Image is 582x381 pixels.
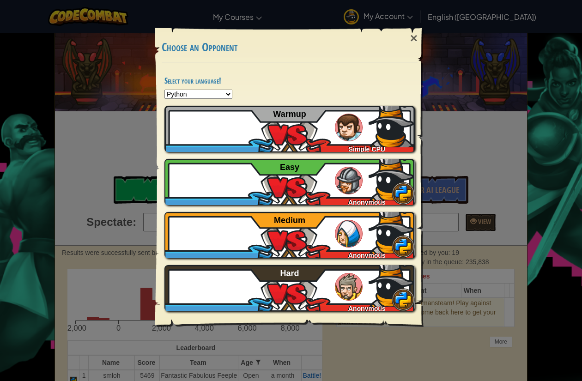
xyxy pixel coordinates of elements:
h3: Choose an Opponent [162,41,418,54]
span: Medium [274,216,305,225]
a: Anonymous [164,265,415,311]
span: Simple CPU [349,145,385,153]
img: CfqfL6txSWB4AAAAABJRU5ErkJggg== [369,207,415,254]
span: Anonymous [348,305,386,312]
span: Hard [280,269,299,278]
img: humans_ladder_easy.png [335,167,363,194]
span: Warmup [273,109,306,119]
img: CfqfL6txSWB4AAAAABJRU5ErkJggg== [369,101,415,147]
div: × [403,25,424,52]
span: Easy [280,163,299,172]
a: Simple CPU [164,106,415,152]
img: humans_ladder_tutorial.png [335,114,363,141]
span: Anonymous [348,252,386,259]
img: humans_ladder_medium.png [335,220,363,248]
h4: Select your language! [164,76,415,85]
a: Anonymous [164,212,415,258]
img: humans_ladder_hard.png [335,273,363,301]
img: CfqfL6txSWB4AAAAABJRU5ErkJggg== [369,154,415,200]
img: CfqfL6txSWB4AAAAABJRU5ErkJggg== [369,260,415,307]
span: Anonymous [348,199,386,206]
a: Anonymous [164,159,415,205]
